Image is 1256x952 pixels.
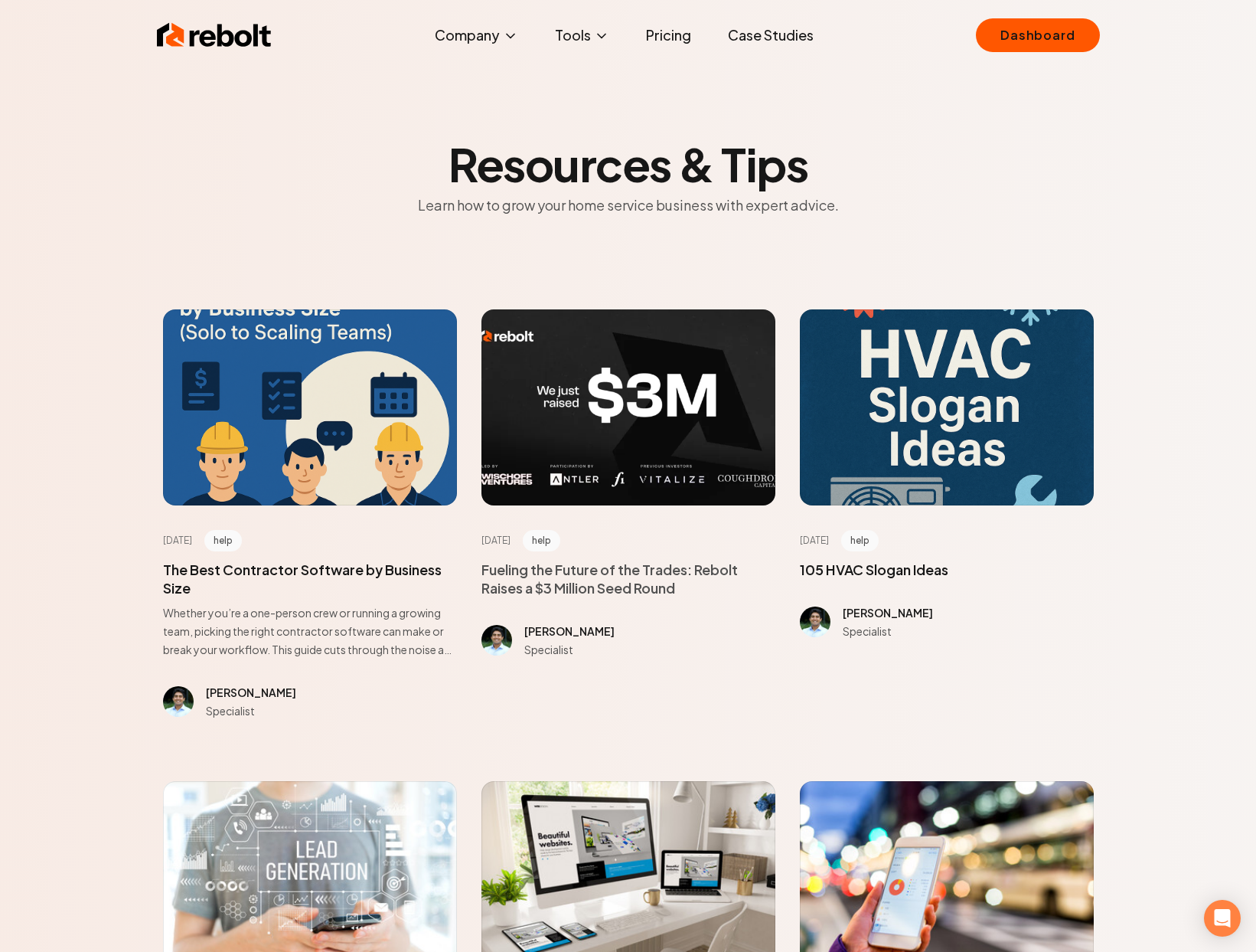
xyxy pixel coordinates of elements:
[976,18,1099,52] a: Dashboard
[841,530,879,551] span: help
[843,606,933,620] span: [PERSON_NAME]
[163,561,442,597] a: The Best Contractor Software by Business Size
[523,530,560,551] span: help
[163,535,192,547] time: [DATE]
[1204,900,1241,937] div: Open Intercom Messenger
[524,624,615,638] span: [PERSON_NAME]
[543,20,621,51] button: Tools
[481,535,511,547] time: [DATE]
[800,535,829,547] time: [DATE]
[204,530,242,551] span: help
[634,20,703,51] a: Pricing
[481,561,738,597] a: Fueling the Future of the Trades: Rebolt Raises a $3 Million Seed Round
[716,20,826,51] a: Case Studies
[422,20,530,51] button: Company
[800,561,948,578] a: 105 HVAC Slogan Ideas
[157,20,272,51] img: Rebolt Logo
[371,141,886,187] h2: Resources & Tips
[206,685,296,699] span: [PERSON_NAME]
[371,193,886,218] p: Learn how to grow your home service business with expert advice.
